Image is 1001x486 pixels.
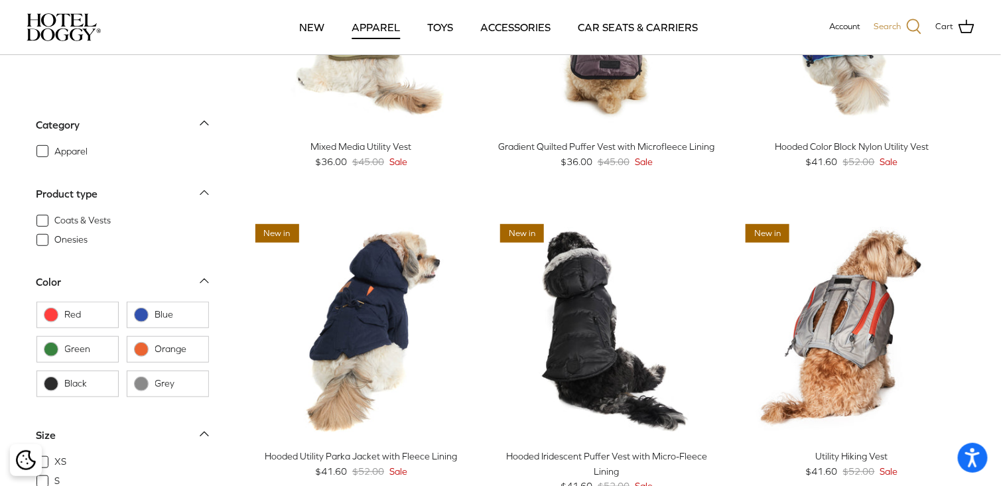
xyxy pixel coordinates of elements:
a: Utility Hiking Vest $41.60 $52.00 Sale [739,449,965,479]
span: $52.00 [352,464,384,479]
span: $36.00 [561,154,592,169]
span: Coats & Vests [55,213,111,227]
span: Red [65,308,111,322]
a: Category [36,114,209,144]
div: Hooded Iridescent Puffer Vest with Micro-Fleece Lining [494,449,719,479]
span: Apparel [55,145,88,158]
div: Category [36,116,80,133]
span: Sale [635,154,653,169]
div: Mixed Media Utility Vest [249,139,474,154]
div: Primary navigation [197,5,800,50]
span: Cart [935,20,953,34]
div: Size [36,427,56,444]
span: XS [55,456,67,469]
div: Cookie policy [10,444,42,476]
img: Cookie policy [16,450,36,470]
a: Search [874,19,922,36]
span: New in [500,224,544,243]
div: Hooded Utility Parka Jacket with Fleece Lining [249,449,474,463]
a: Hooded Color Block Nylon Utility Vest $41.60 $52.00 Sale [739,139,965,169]
span: Black [65,377,111,391]
a: NEW [287,5,336,50]
span: $41.60 [315,464,347,479]
span: Sale [389,154,407,169]
span: Sale [880,154,898,169]
a: ACCESSORIES [468,5,563,50]
span: $52.00 [843,154,875,169]
span: $45.00 [598,154,630,169]
span: Search [874,20,901,34]
a: Hooded Utility Parka Jacket with Fleece Lining [249,217,474,443]
a: Product type [36,183,209,213]
button: Cookie policy [14,449,37,472]
span: Orange [155,343,202,356]
a: Size [36,424,209,454]
span: Blue [155,308,202,322]
span: New in [255,224,299,243]
a: Mixed Media Utility Vest $36.00 $45.00 Sale [249,139,474,169]
div: Product type [36,185,98,202]
span: Grey [155,377,202,391]
span: Green [65,343,111,356]
span: New in [746,224,789,243]
a: CAR SEATS & CARRIERS [566,5,710,50]
a: Hooded Iridescent Puffer Vest with Micro-Fleece Lining [494,217,719,443]
span: Sale [389,464,407,479]
span: $36.00 [315,154,347,169]
a: Color [36,272,209,302]
span: $45.00 [352,154,384,169]
a: TOYS [415,5,465,50]
span: Account [829,21,860,31]
a: Hooded Utility Parka Jacket with Fleece Lining $41.60 $52.00 Sale [249,449,474,479]
div: Gradient Quilted Puffer Vest with Microfleece Lining [494,139,719,154]
span: $52.00 [843,464,875,479]
div: Hooded Color Block Nylon Utility Vest [739,139,965,154]
span: Sale [880,464,898,479]
div: Color [36,274,62,291]
a: Account [829,20,860,34]
span: $41.60 [806,464,838,479]
a: Cart [935,19,974,36]
span: $41.60 [806,154,838,169]
img: hoteldoggycom [27,13,101,41]
span: Onesies [55,233,88,247]
div: Utility Hiking Vest [739,449,965,463]
a: APPAREL [340,5,412,50]
a: Gradient Quilted Puffer Vest with Microfleece Lining $36.00 $45.00 Sale [494,139,719,169]
a: Utility Hiking Vest [739,217,965,443]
